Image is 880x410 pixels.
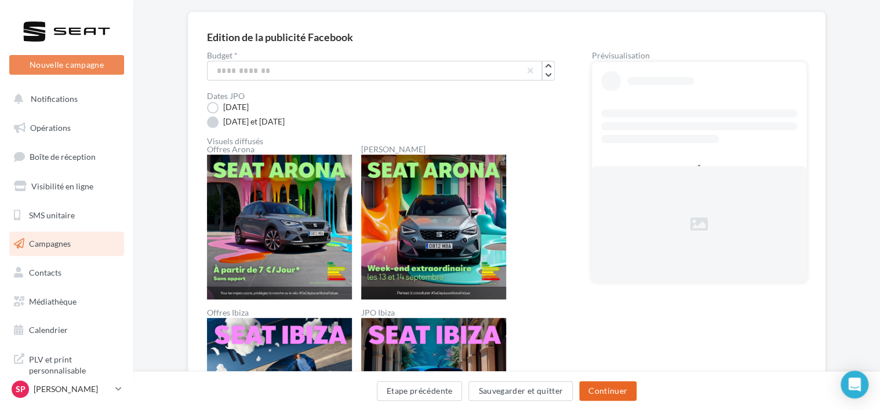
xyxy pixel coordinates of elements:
button: Etape précédente [377,381,463,401]
button: Nouvelle campagne [9,55,124,75]
a: Boîte de réception [7,144,126,169]
div: Edition de la publicité Facebook [207,32,353,42]
label: Offres Arona [207,145,352,153]
label: Offres Ibiza [207,309,352,317]
label: [DATE] et [DATE] [207,116,285,128]
div: Prévisualisation [592,52,806,60]
label: Dates JPO [207,92,245,100]
div: Open Intercom Messenger [841,371,868,398]
label: Budget * [207,52,555,60]
button: Notifications [7,87,122,111]
a: Opérations [7,116,126,140]
a: Calendrier [7,318,126,342]
div: Visuels diffusés [207,137,555,145]
a: SMS unitaire [7,203,126,228]
a: Campagnes [7,232,126,256]
span: Visibilité en ligne [31,181,93,191]
span: Boîte de réception [30,152,96,162]
p: [PERSON_NAME] [34,383,111,395]
span: PLV et print personnalisable [29,352,119,376]
span: SMS unitaire [29,210,75,219]
a: Visibilité en ligne [7,174,126,199]
a: PLV et print personnalisable [7,347,126,381]
span: Médiathèque [29,296,77,306]
a: Médiathèque [7,290,126,314]
label: [PERSON_NAME] [361,145,506,153]
button: Sauvegarder et quitter [468,381,573,401]
span: Calendrier [29,325,68,335]
button: Continuer [579,381,637,401]
span: Campagnes [29,239,71,248]
img: Offres Arona [207,155,352,299]
label: JPO Ibiza [361,309,506,317]
span: Opérations [30,123,71,133]
label: [DATE] [207,102,249,114]
span: Notifications [31,94,78,104]
span: Contacts [29,268,61,277]
img: JPO Arona [361,155,506,299]
a: Sp [PERSON_NAME] [9,378,124,400]
a: Contacts [7,261,126,285]
span: Sp [16,383,26,395]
